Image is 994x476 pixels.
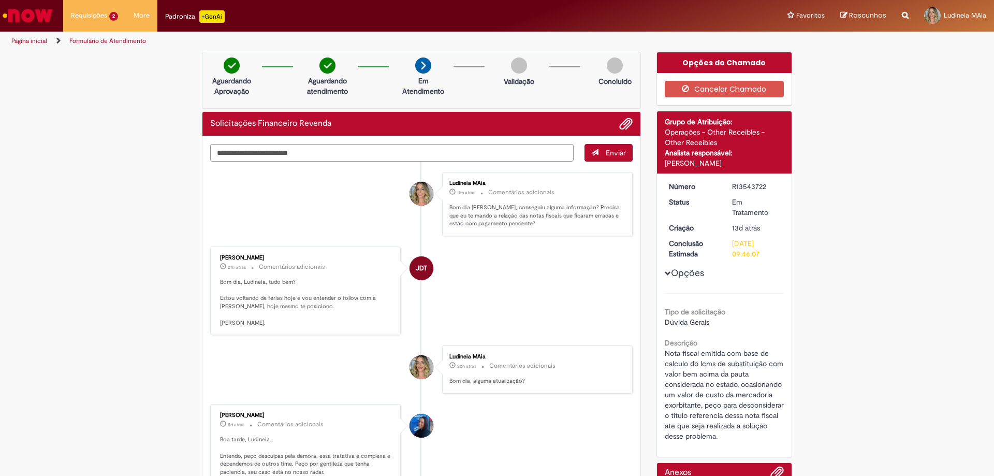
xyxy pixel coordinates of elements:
img: check-circle-green.png [319,57,335,74]
p: +GenAi [199,10,225,23]
div: 17/09/2025 13:50:21 [732,223,780,233]
dt: Conclusão Estimada [661,238,725,259]
dt: Criação [661,223,725,233]
p: Aguardando Aprovação [207,76,257,96]
div: Ludineia MAia [449,354,622,360]
span: 5d atrás [228,422,244,428]
span: Nota fiscal emitida com base de calculo do Icms de substituição com valor bem acima da pauta cons... [665,349,786,441]
div: [DATE] 09:46:07 [732,238,780,259]
div: Em Tratamento [732,197,780,218]
div: Grupo de Atribuição: [665,117,784,127]
textarea: Digite sua mensagem aqui... [210,144,574,162]
div: [PERSON_NAME] [220,412,392,419]
p: Concluído [598,76,632,86]
button: Enviar [584,144,633,162]
span: 11m atrás [457,190,475,196]
span: Ludineia MAia [944,11,986,20]
time: 29/09/2025 10:57:35 [457,363,476,369]
span: 2 [109,12,118,21]
h2: Solicitações Financeiro Revenda Histórico de tíquete [210,119,331,128]
div: Luana Albuquerque [410,414,433,438]
img: ServiceNow [1,5,54,26]
div: Analista responsável: [665,148,784,158]
span: Rascunhos [849,10,886,20]
img: arrow-next.png [415,57,431,74]
span: Requisições [71,10,107,21]
dt: Número [661,181,725,192]
a: Página inicial [11,37,47,45]
button: Adicionar anexos [619,117,633,131]
img: img-circle-grey.png [607,57,623,74]
p: Validação [504,76,534,86]
time: 29/09/2025 11:33:04 [228,264,246,270]
span: JDT [416,256,427,281]
time: 30/09/2025 08:52:07 [457,190,475,196]
img: img-circle-grey.png [511,57,527,74]
span: Enviar [606,148,626,157]
small: Comentários adicionais [257,420,324,429]
b: Descrição [665,338,697,348]
span: Dúvida Gerais [665,318,709,327]
span: More [134,10,150,21]
a: Formulário de Atendimento [69,37,146,45]
b: Tipo de solicitação [665,307,725,316]
span: 13d atrás [732,223,760,233]
div: Padroniza [165,10,225,23]
div: [PERSON_NAME] [665,158,784,168]
time: 25/09/2025 15:11:24 [228,422,244,428]
div: Operações - Other Receibles - Other Receibles [665,127,784,148]
time: 17/09/2025 13:50:21 [732,223,760,233]
a: Rascunhos [840,11,886,21]
div: Ludineia MAia [410,355,433,379]
small: Comentários adicionais [259,263,325,271]
div: R13543722 [732,181,780,192]
button: Cancelar Chamado [665,81,784,97]
div: [PERSON_NAME] [220,255,392,261]
small: Comentários adicionais [489,362,556,370]
p: Em Atendimento [398,76,448,96]
ul: Trilhas de página [8,32,655,51]
small: Comentários adicionais [488,188,554,197]
p: Bom dia, alguma atualização? [449,377,622,385]
div: JOAO DAMASCENO TEIXEIRA [410,256,433,280]
dt: Status [661,197,725,207]
p: Bom dia, Ludineia, tudo bem? Estou voltando de férias hoje e vou entender o follow com a [PERSON_... [220,278,392,327]
div: Ludineia MAia [449,180,622,186]
span: Favoritos [796,10,825,21]
p: Aguardando atendimento [302,76,353,96]
span: 22h atrás [457,363,476,369]
img: check-circle-green.png [224,57,240,74]
div: Ludineia MAia [410,182,433,206]
p: Bom dia [PERSON_NAME], conseguiu alguma informação? Precisa que eu te mando a relação das notas f... [449,204,622,228]
span: 21h atrás [228,264,246,270]
div: Opções do Chamado [657,52,792,73]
